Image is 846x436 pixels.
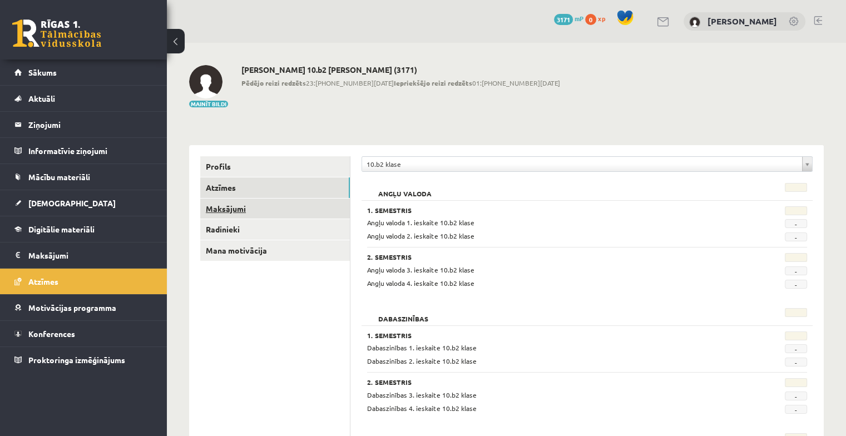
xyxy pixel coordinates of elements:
span: Dabaszinības 4. ieskaite 10.b2 klase [367,404,477,413]
a: [PERSON_NAME] [708,16,777,27]
a: Atzīmes [200,177,350,198]
a: Sākums [14,60,153,85]
h3: 2. Semestris [367,253,731,261]
img: Aldis Smirnovs [189,65,222,98]
a: Profils [200,156,350,177]
span: xp [598,14,605,23]
span: Dabaszinības 2. ieskaite 10.b2 klase [367,356,477,365]
h2: [PERSON_NAME] 10.b2 [PERSON_NAME] (3171) [241,65,560,75]
a: 3171 mP [554,14,583,23]
span: - [785,280,807,289]
span: Aktuāli [28,93,55,103]
legend: Informatīvie ziņojumi [28,138,153,163]
a: Maksājumi [200,199,350,219]
span: - [785,358,807,366]
h3: 1. Semestris [367,206,731,214]
img: Aldis Smirnovs [689,17,700,28]
span: Mācību materiāli [28,172,90,182]
span: - [785,266,807,275]
span: 10.b2 klase [367,157,798,171]
span: - [785,232,807,241]
span: Dabaszinības 1. ieskaite 10.b2 klase [367,343,477,352]
span: 23:[PHONE_NUMBER][DATE] 01:[PHONE_NUMBER][DATE] [241,78,560,88]
a: Digitālie materiāli [14,216,153,242]
span: Angļu valoda 3. ieskaite 10.b2 klase [367,265,474,274]
legend: Maksājumi [28,242,153,268]
a: Atzīmes [14,269,153,294]
span: - [785,219,807,228]
span: Angļu valoda 1. ieskaite 10.b2 klase [367,218,474,227]
h2: Angļu valoda [367,183,443,194]
span: Dabaszinības 3. ieskaite 10.b2 klase [367,390,477,399]
h3: 1. Semestris [367,331,731,339]
a: Ziņojumi [14,112,153,137]
a: 10.b2 klase [362,157,812,171]
span: Sākums [28,67,57,77]
span: mP [575,14,583,23]
button: Mainīt bildi [189,101,228,107]
a: [DEMOGRAPHIC_DATA] [14,190,153,216]
span: Atzīmes [28,276,58,286]
b: Pēdējo reizi redzēts [241,78,306,87]
span: [DEMOGRAPHIC_DATA] [28,198,116,208]
span: Angļu valoda 4. ieskaite 10.b2 klase [367,279,474,288]
span: Angļu valoda 2. ieskaite 10.b2 klase [367,231,474,240]
span: - [785,344,807,353]
legend: Ziņojumi [28,112,153,137]
a: Aktuāli [14,86,153,111]
b: Iepriekšējo reizi redzēts [394,78,472,87]
a: Informatīvie ziņojumi [14,138,153,163]
h3: 2. Semestris [367,378,731,386]
span: Digitālie materiāli [28,224,95,234]
a: 0 xp [585,14,611,23]
span: Konferences [28,329,75,339]
a: Mana motivācija [200,240,350,261]
span: Motivācijas programma [28,303,116,313]
a: Radinieki [200,219,350,240]
a: Rīgas 1. Tālmācības vidusskola [12,19,101,47]
a: Konferences [14,321,153,346]
span: - [785,405,807,414]
a: Proktoringa izmēģinājums [14,347,153,373]
span: Proktoringa izmēģinājums [28,355,125,365]
a: Maksājumi [14,242,153,268]
span: 0 [585,14,596,25]
h2: Dabaszinības [367,308,439,319]
a: Motivācijas programma [14,295,153,320]
span: 3171 [554,14,573,25]
a: Mācību materiāli [14,164,153,190]
span: - [785,392,807,400]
